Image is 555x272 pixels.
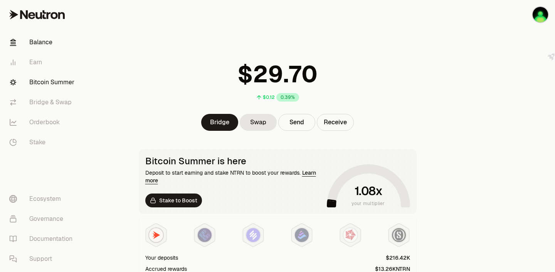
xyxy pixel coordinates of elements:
[145,156,324,167] div: Bitcoin Summer is here
[145,169,324,184] div: Deposit to start earning and stake NTRN to boost your rewards.
[317,114,354,131] button: Receive
[3,132,83,152] a: Stake
[201,114,238,131] a: Bridge
[278,114,315,131] button: Send
[392,228,406,242] img: Structured Points
[3,112,83,132] a: Orderbook
[240,114,277,131] a: Swap
[3,72,83,92] a: Bitcoin Summer
[149,228,163,242] img: NTRN
[3,189,83,209] a: Ecosystem
[295,228,309,242] img: Bedrock Diamonds
[351,200,385,207] span: your multiplier
[3,32,83,52] a: Balance
[145,194,202,207] a: Stake to Boost
[3,229,83,249] a: Documentation
[3,52,83,72] a: Earn
[263,94,275,100] div: $0.12
[3,92,83,112] a: Bridge & Swap
[198,228,212,242] img: EtherFi Points
[246,228,260,242] img: Solv Points
[145,254,178,262] div: Your deposits
[343,228,357,242] img: Mars Fragments
[3,249,83,269] a: Support
[533,7,548,22] img: luv
[276,93,299,102] div: 0.39%
[3,209,83,229] a: Governance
